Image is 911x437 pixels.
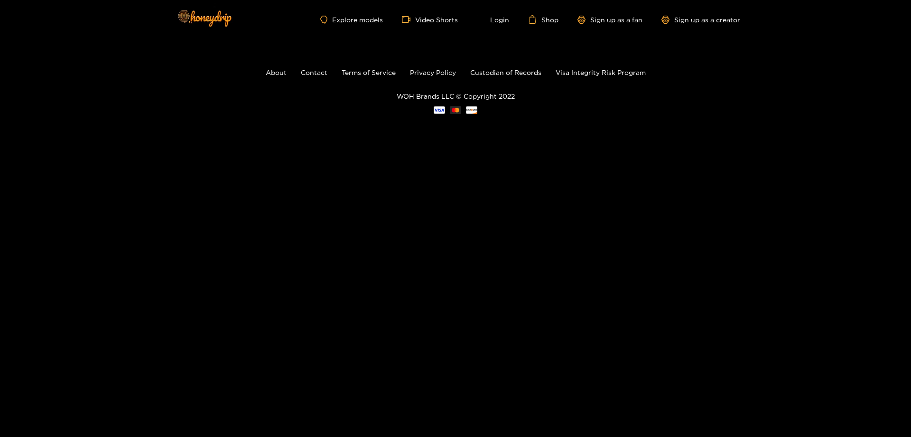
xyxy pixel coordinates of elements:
[556,69,646,76] a: Visa Integrity Risk Program
[342,69,396,76] a: Terms of Service
[528,15,558,24] a: Shop
[577,16,642,24] a: Sign up as a fan
[266,69,287,76] a: About
[402,15,415,24] span: video-camera
[470,69,541,76] a: Custodian of Records
[477,15,509,24] a: Login
[661,16,740,24] a: Sign up as a creator
[301,69,327,76] a: Contact
[410,69,456,76] a: Privacy Policy
[320,16,383,24] a: Explore models
[402,15,458,24] a: Video Shorts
